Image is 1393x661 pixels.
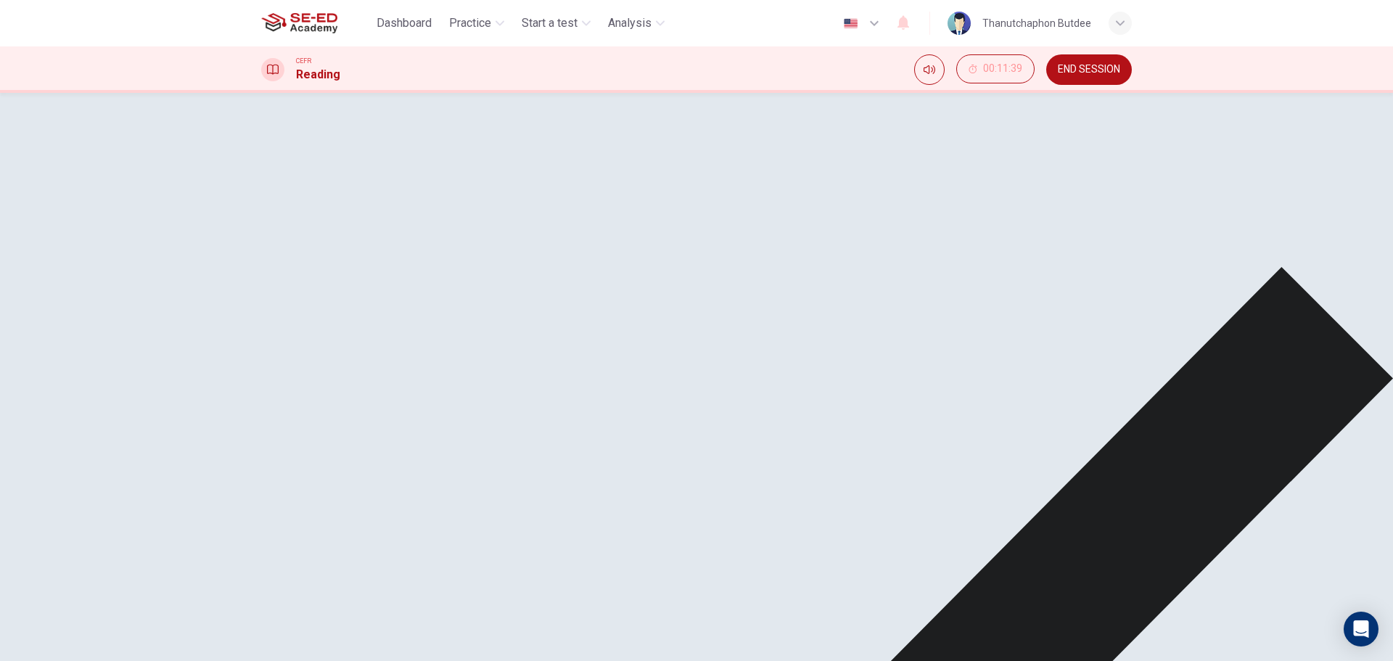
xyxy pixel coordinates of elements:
a: SE-ED Academy logo [261,9,371,38]
div: Open Intercom Messenger [1344,612,1378,646]
span: END SESSION [1058,64,1120,75]
span: Practice [449,15,491,32]
button: 00:11:39 [956,54,1035,83]
span: Analysis [608,15,652,32]
div: Thanutchaphon Butdee [982,15,1091,32]
img: SE-ED Academy logo [261,9,337,38]
button: Start a test [516,10,596,36]
button: Analysis [602,10,670,36]
button: Dashboard [371,10,437,36]
span: 00:11:39 [983,63,1022,75]
img: Profile picture [948,12,971,35]
h1: Reading [296,66,340,83]
span: Start a test [522,15,578,32]
div: Mute [914,54,945,85]
span: CEFR [296,56,311,66]
img: en [842,18,860,29]
div: Hide [956,54,1035,85]
button: Practice [443,10,510,36]
button: END SESSION [1046,54,1132,85]
span: Dashboard [377,15,432,32]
